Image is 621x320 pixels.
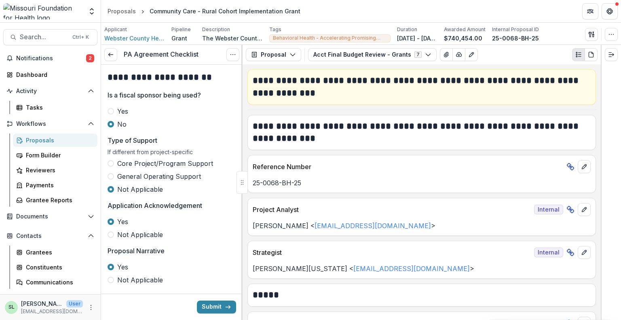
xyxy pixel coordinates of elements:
p: Description [202,26,230,33]
p: Awarded Amount [444,26,486,33]
nav: breadcrumb [104,5,304,17]
div: Community Care - Rural Cohort Implementation Grant [150,7,300,15]
span: 2 [86,54,94,62]
button: Submit [197,301,236,314]
div: Sada Lindsey [8,305,15,310]
span: Core Project/Program Support [117,159,213,168]
span: Workflows [16,121,84,127]
button: Open Data & Reporting [3,292,97,305]
button: Open entity switcher [86,3,97,19]
span: Notifications [16,55,86,62]
span: Yes [117,106,128,116]
span: Search... [20,33,68,41]
a: [EMAIL_ADDRESS][DOMAIN_NAME] [353,265,470,273]
span: Not Applicable [117,230,163,239]
p: Application Acknowledgement [108,201,202,210]
a: [EMAIL_ADDRESS][DOMAIN_NAME] [315,222,431,230]
span: Documents [16,213,84,220]
a: Grantees [13,246,97,259]
a: Proposals [104,5,139,17]
span: Behavioral Health - Accelerating Promising Practices [273,35,387,41]
button: Open Contacts [3,229,97,242]
p: Grant [171,34,187,42]
a: Reviewers [13,163,97,177]
p: Is a fiscal sponsor being used? [108,90,201,100]
button: Options [226,48,239,61]
button: Get Help [602,3,618,19]
h3: PA Agreement Checklist [124,51,199,58]
button: Edit as form [465,48,478,61]
div: Payments [26,181,91,189]
button: edit [578,160,591,173]
p: Duration [397,26,417,33]
button: Acct Final Budget Review - Grants7 [308,48,437,61]
a: Webster County Health Unit [104,34,165,42]
p: Project Analyst [253,205,531,214]
span: Internal [534,248,563,257]
span: Internal [534,205,563,214]
div: Proposals [108,7,136,15]
span: Not Applicable [117,275,163,285]
button: Search... [3,29,97,45]
span: Yes [117,262,128,272]
p: [DATE] - [DATE] [397,34,437,42]
div: Form Builder [26,151,91,159]
p: Internal Proposal ID [492,26,539,33]
a: Form Builder [13,148,97,162]
a: Payments [13,178,97,192]
button: Open Workflows [3,117,97,130]
a: Communications [13,275,97,289]
button: edit [578,246,591,259]
button: Open Activity [3,85,97,97]
a: Proposals [13,134,97,147]
p: Proposal Narrative [108,246,165,256]
div: Ctrl + K [71,33,91,42]
div: Proposals [26,136,91,144]
div: Tasks [26,103,91,112]
p: The Webster County Health Unit proposes a Community Care Team to connect residents with essential... [202,34,263,42]
p: $740,454.00 [444,34,482,42]
div: Communications [26,278,91,286]
p: [EMAIL_ADDRESS][DOMAIN_NAME] [21,308,83,315]
a: Dashboard [3,68,97,81]
a: Tasks [13,101,97,114]
button: More [86,303,96,312]
p: [PERSON_NAME][US_STATE] < > [253,264,591,273]
img: Missouri Foundation for Health logo [3,3,83,19]
button: Partners [582,3,598,19]
button: Plaintext view [572,48,585,61]
span: General Operating Support [117,172,201,181]
p: 25-0068-BH-25 [253,178,591,188]
span: Activity [16,88,84,95]
p: User [66,300,83,307]
p: Applicant [104,26,127,33]
span: Not Applicable [117,184,163,194]
p: 25-0068-BH-25 [492,34,539,42]
div: Grantees [26,248,91,256]
button: PDF view [585,48,598,61]
p: Reference Number [253,162,563,172]
a: Constituents [13,261,97,274]
div: If different from project-specific [108,148,236,159]
p: [PERSON_NAME] < > [253,221,591,231]
p: Pipeline [171,26,191,33]
p: Strategist [253,248,531,257]
p: Budget or Cost Proposal [108,291,182,301]
p: [PERSON_NAME] [21,299,63,308]
button: Open Documents [3,210,97,223]
div: Constituents [26,263,91,271]
a: Grantee Reports [13,193,97,207]
button: edit [578,203,591,216]
div: Reviewers [26,166,91,174]
p: Type of Support [108,136,157,145]
button: View Attached Files [440,48,453,61]
div: Dashboard [16,70,91,79]
button: Notifications2 [3,52,97,65]
span: No [117,119,127,129]
p: Tags [269,26,281,33]
span: Yes [117,217,128,227]
button: Expand right [605,48,618,61]
button: Proposal [246,48,301,61]
span: Contacts [16,233,84,239]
